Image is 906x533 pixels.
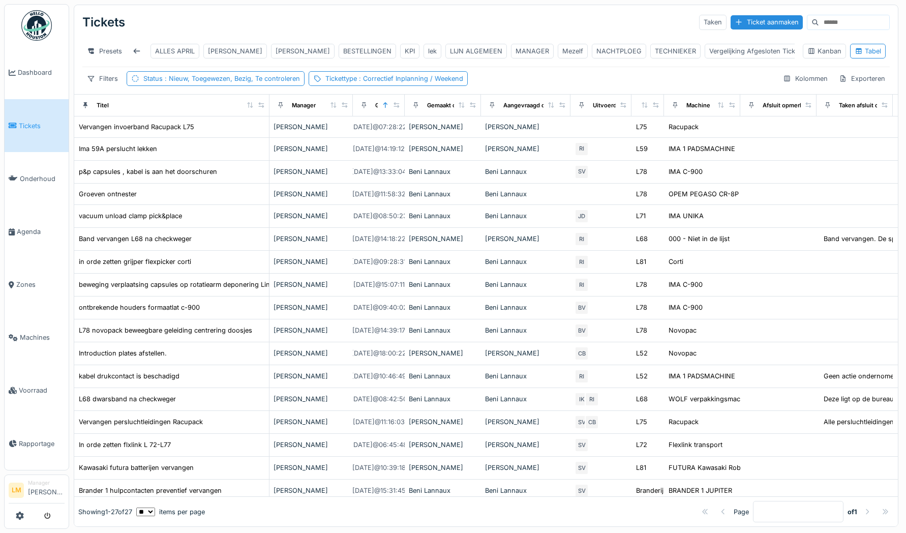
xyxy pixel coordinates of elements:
div: [PERSON_NAME] [274,371,349,381]
div: FUTURA Kawasaki Robot [669,463,747,472]
div: Kanban [807,46,841,56]
div: L78 [636,325,647,335]
div: [PERSON_NAME] [409,463,477,472]
div: Beni Lannaux [409,394,477,404]
div: [PERSON_NAME] [485,234,566,244]
div: IMA C-900 [669,167,703,176]
div: Beni Lannaux [485,211,566,221]
div: [PERSON_NAME] [274,348,349,358]
div: IMA C-900 [669,303,703,312]
div: [DATE] @ 15:31:45 [352,486,406,495]
div: IMA C-900 [669,280,703,289]
div: L81 [636,257,646,266]
div: Gemaakt op [375,101,408,110]
a: Dashboard [5,46,69,99]
li: LM [9,483,24,498]
div: RI [575,278,589,292]
div: Filters [82,71,123,86]
div: [DATE] @ 07:28:22 [351,122,407,132]
div: CB [585,415,599,429]
div: Corti [669,257,683,266]
div: BV [575,323,589,338]
div: [DATE] @ 09:40:02 [351,303,407,312]
div: Exporteren [834,71,890,86]
div: [DATE] @ 15:07:11 [353,280,405,289]
div: Uitvoerder [593,101,622,110]
div: Beni Lannaux [485,280,566,289]
div: Beni Lannaux [485,371,566,381]
div: Beni Lannaux [485,303,566,312]
div: Vergelijking Afgesloten Tickets [709,46,802,56]
span: Rapportage [19,439,65,449]
div: Beni Lannaux [485,486,566,495]
div: Manager [28,479,65,487]
div: Beni Lannaux [485,394,566,404]
div: RI [575,232,589,246]
div: Beni Lannaux [485,167,566,176]
div: [PERSON_NAME] [274,440,349,450]
div: [PERSON_NAME] [274,189,349,199]
div: Beni Lannaux [409,211,477,221]
div: BV [575,301,589,315]
div: CB [575,346,589,361]
span: Agenda [17,227,65,236]
div: [PERSON_NAME] [274,486,349,495]
div: [PERSON_NAME] [485,348,566,358]
div: Beni Lannaux [409,303,477,312]
div: [DATE] @ 14:39:17 [352,325,405,335]
div: [DATE] @ 13:33:04 [351,167,406,176]
div: Beni Lannaux [409,280,477,289]
div: [PERSON_NAME] [485,440,566,450]
div: BRANDER 1 JUPITER [669,486,732,495]
div: Aangevraagd door [503,101,554,110]
div: p&p capsules , kabel is aan het doorschuren [79,167,217,176]
div: [PERSON_NAME] [485,463,566,472]
a: Rapportage [5,417,69,470]
div: Kolommen [778,71,832,86]
div: [PERSON_NAME] [274,303,349,312]
div: BESTELLINGEN [343,46,391,56]
div: Machine [686,101,710,110]
strong: of 1 [848,507,857,516]
div: KPI [405,46,415,56]
div: Racupack [669,417,699,427]
div: SV [575,461,589,475]
a: Tickets [5,99,69,152]
div: Brander 1 hulpcontacten preventief vervangen [79,486,222,495]
div: LIJN ALGEMEEN [450,46,502,56]
span: : Nieuw, Toegewezen, Bezig, Te controleren [163,75,300,82]
div: L52 [636,348,648,358]
div: Beni Lannaux [409,167,477,176]
div: [PERSON_NAME] [274,122,349,132]
div: [DATE] @ 14:18:22 [352,234,406,244]
div: L75 [636,122,647,132]
div: Geen actie ondernomen [824,371,898,381]
div: OPEM PEGASO CR-8P [669,189,739,199]
a: Zones [5,258,69,311]
div: SV [575,438,589,452]
div: [DATE] @ 06:45:48 [351,440,407,450]
div: RI [575,369,589,383]
div: [PERSON_NAME] [274,144,349,154]
div: IK [575,392,589,406]
span: Zones [16,280,65,289]
div: [PERSON_NAME] [274,280,349,289]
div: ontbrekende houders formaatlat c-900 [79,303,200,312]
div: Tickettype [325,74,463,83]
div: In orde zetten flxlink L 72-L77 [79,440,171,450]
div: [DATE] @ 18:00:22 [351,348,406,358]
div: [PERSON_NAME] [409,440,477,450]
div: [DATE] @ 11:16:03 [353,417,405,427]
div: Introduction plates afstellen. [79,348,167,358]
div: L68 [636,394,648,404]
div: Manager [292,101,316,110]
div: L78 [636,167,647,176]
div: [PERSON_NAME] [276,46,330,56]
div: [PERSON_NAME] [485,122,566,132]
div: Beni Lannaux [485,325,566,335]
div: items per page [136,507,205,516]
div: Mezelf [562,46,583,56]
div: [PERSON_NAME] [274,257,349,266]
div: L78 novopack beweegbare geleiding centrering doosjes [79,325,252,335]
div: RI [585,392,599,406]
